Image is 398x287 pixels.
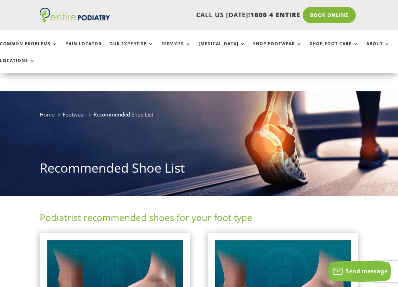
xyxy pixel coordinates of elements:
[40,110,358,124] nav: breadcrumb
[40,8,110,22] img: logo (1)
[253,41,302,56] a: Shop Footwear
[303,7,356,23] a: Book Online
[250,11,300,19] span: 1800 4 ENTIRE
[40,111,54,118] a: Home
[63,111,85,118] a: Footwear
[199,41,245,56] a: [MEDICAL_DATA]
[310,41,359,56] a: Shop Foot Care
[40,159,358,180] h1: Recommended Shoe List
[161,41,191,56] a: Services
[110,11,300,20] p: CALL US [DATE]!
[109,41,154,56] a: Our Expertise
[65,41,102,56] a: Pain Locator
[40,211,358,227] h2: Podiatrist recommended shoes for your foot type
[346,267,387,275] span: Send message
[328,261,391,282] button: Send message
[94,111,153,118] span: Recommended Shoe List
[40,17,110,24] a: Entire Podiatry
[366,41,390,56] a: About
